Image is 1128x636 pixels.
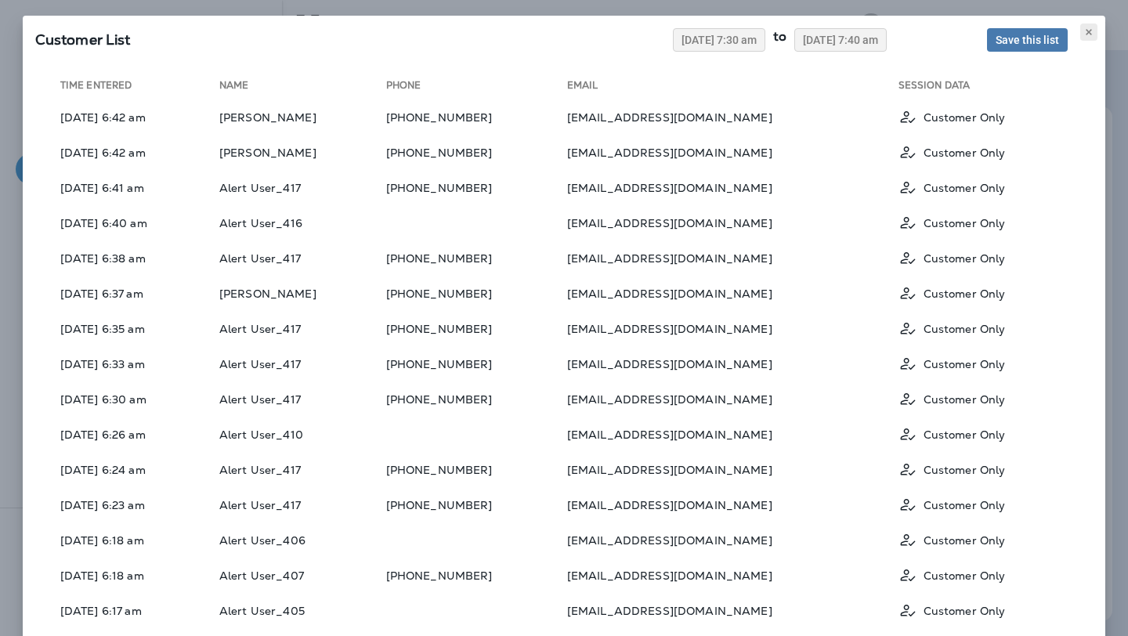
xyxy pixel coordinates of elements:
td: [PHONE_NUMBER] [386,559,567,591]
td: Alert User_417 [219,242,386,274]
div: Customer Only [898,107,1068,127]
td: [DATE] 6:41 am [48,172,219,204]
td: [EMAIL_ADDRESS][DOMAIN_NAME] [567,559,898,591]
th: Email [567,79,898,98]
td: [EMAIL_ADDRESS][DOMAIN_NAME] [567,383,898,415]
td: [PHONE_NUMBER] [386,242,567,274]
td: Alert User_406 [219,524,386,556]
div: Customer Only [898,460,1068,479]
td: Alert User_417 [219,489,386,521]
td: [PERSON_NAME] [219,101,386,133]
td: [DATE] 6:23 am [48,489,219,521]
td: [DATE] 6:42 am [48,136,219,168]
div: Customer Only [898,178,1068,197]
td: [DATE] 6:18 am [48,559,219,591]
div: Customer Only [898,425,1068,444]
td: [DATE] 6:18 am [48,524,219,556]
div: Customer Only [898,213,1068,233]
td: [EMAIL_ADDRESS][DOMAIN_NAME] [567,348,898,380]
p: Customer Only [924,428,1006,441]
td: [EMAIL_ADDRESS][DOMAIN_NAME] [567,418,898,450]
td: Alert User_407 [219,559,386,591]
td: [PERSON_NAME] [219,277,386,309]
td: [DATE] 6:26 am [48,418,219,450]
div: Customer Only [898,566,1068,585]
td: [PHONE_NUMBER] [386,313,567,345]
td: [DATE] 6:40 am [48,207,219,239]
td: [PHONE_NUMBER] [386,101,567,133]
p: Customer Only [924,534,1006,547]
p: Customer Only [924,569,1006,582]
td: [EMAIL_ADDRESS][DOMAIN_NAME] [567,524,898,556]
th: Phone [386,79,567,98]
td: [EMAIL_ADDRESS][DOMAIN_NAME] [567,101,898,133]
th: Name [219,79,386,98]
span: [DATE] 7:30 am [681,34,757,45]
th: Time Entered [48,79,219,98]
div: Customer Only [898,143,1068,162]
button: [DATE] 7:30 am [673,28,765,52]
td: [EMAIL_ADDRESS][DOMAIN_NAME] [567,313,898,345]
td: [DATE] 6:38 am [48,242,219,274]
button: Save this list [987,28,1068,52]
div: to [765,28,794,52]
span: [DATE] 7:40 am [803,34,878,45]
p: Customer Only [924,111,1006,124]
div: Customer Only [898,389,1068,409]
p: Customer Only [924,499,1006,511]
p: Customer Only [924,358,1006,370]
td: [PHONE_NUMBER] [386,172,567,204]
td: [EMAIL_ADDRESS][DOMAIN_NAME] [567,207,898,239]
div: Customer Only [898,495,1068,515]
td: [EMAIL_ADDRESS][DOMAIN_NAME] [567,136,898,168]
td: Alert User_417 [219,172,386,204]
div: Customer Only [898,354,1068,374]
td: [EMAIL_ADDRESS][DOMAIN_NAME] [567,242,898,274]
td: [EMAIL_ADDRESS][DOMAIN_NAME] [567,594,898,627]
th: Session Data [898,79,1081,98]
p: Customer Only [924,605,1006,617]
td: [PHONE_NUMBER] [386,136,567,168]
td: Alert User_417 [219,454,386,486]
td: [EMAIL_ADDRESS][DOMAIN_NAME] [567,489,898,521]
span: Save this list [996,34,1059,45]
td: [DATE] 6:42 am [48,101,219,133]
p: Customer Only [924,287,1006,300]
td: [DATE] 6:35 am [48,313,219,345]
td: [PHONE_NUMBER] [386,489,567,521]
p: Customer Only [924,464,1006,476]
td: [EMAIL_ADDRESS][DOMAIN_NAME] [567,277,898,309]
td: [EMAIL_ADDRESS][DOMAIN_NAME] [567,454,898,486]
p: Customer Only [924,146,1006,159]
td: [DATE] 6:24 am [48,454,219,486]
p: Customer Only [924,217,1006,229]
p: Customer Only [924,252,1006,265]
td: [PHONE_NUMBER] [386,383,567,415]
td: [DATE] 6:33 am [48,348,219,380]
div: Customer Only [898,319,1068,338]
div: Customer Only [898,601,1068,620]
p: Customer Only [924,393,1006,406]
td: [DATE] 6:17 am [48,594,219,627]
div: Customer Only [898,530,1068,550]
td: [DATE] 6:30 am [48,383,219,415]
div: Customer Only [898,248,1068,268]
div: Customer Only [898,284,1068,303]
p: Customer Only [924,182,1006,194]
button: [DATE] 7:40 am [794,28,887,52]
td: Alert User_405 [219,594,386,627]
p: Customer Only [924,323,1006,335]
td: Alert User_410 [219,418,386,450]
td: Alert User_417 [219,383,386,415]
td: [PERSON_NAME] [219,136,386,168]
td: Alert User_417 [219,348,386,380]
td: [PHONE_NUMBER] [386,454,567,486]
td: Alert User_416 [219,207,386,239]
td: [EMAIL_ADDRESS][DOMAIN_NAME] [567,172,898,204]
td: [DATE] 6:37 am [48,277,219,309]
td: [PHONE_NUMBER] [386,348,567,380]
td: Alert User_417 [219,313,386,345]
span: SQL [35,31,131,49]
td: [PHONE_NUMBER] [386,277,567,309]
